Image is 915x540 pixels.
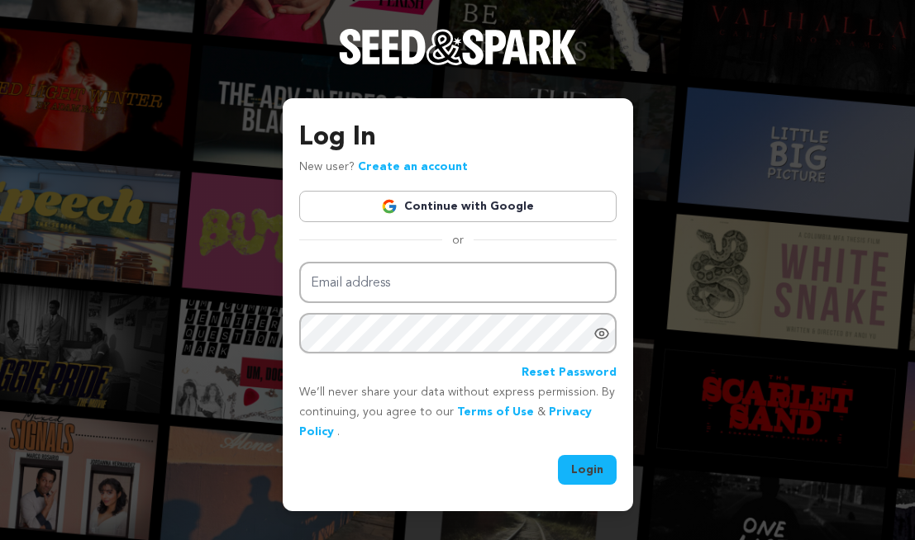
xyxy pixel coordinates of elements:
img: Google logo [381,198,398,215]
a: Privacy Policy [299,406,592,438]
a: Reset Password [522,363,617,383]
a: Terms of Use [457,406,534,418]
input: Email address [299,262,617,304]
a: Create an account [358,161,468,173]
p: We’ll never share your data without express permission. By continuing, you agree to our & . [299,383,617,442]
p: New user? [299,158,468,178]
a: Seed&Spark Homepage [339,29,577,98]
img: Seed&Spark Logo [339,29,577,65]
span: or [442,232,474,249]
a: Show password as plain text. Warning: this will display your password on the screen. [593,325,610,342]
button: Login [558,455,617,485]
a: Continue with Google [299,191,617,222]
h3: Log In [299,118,617,158]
